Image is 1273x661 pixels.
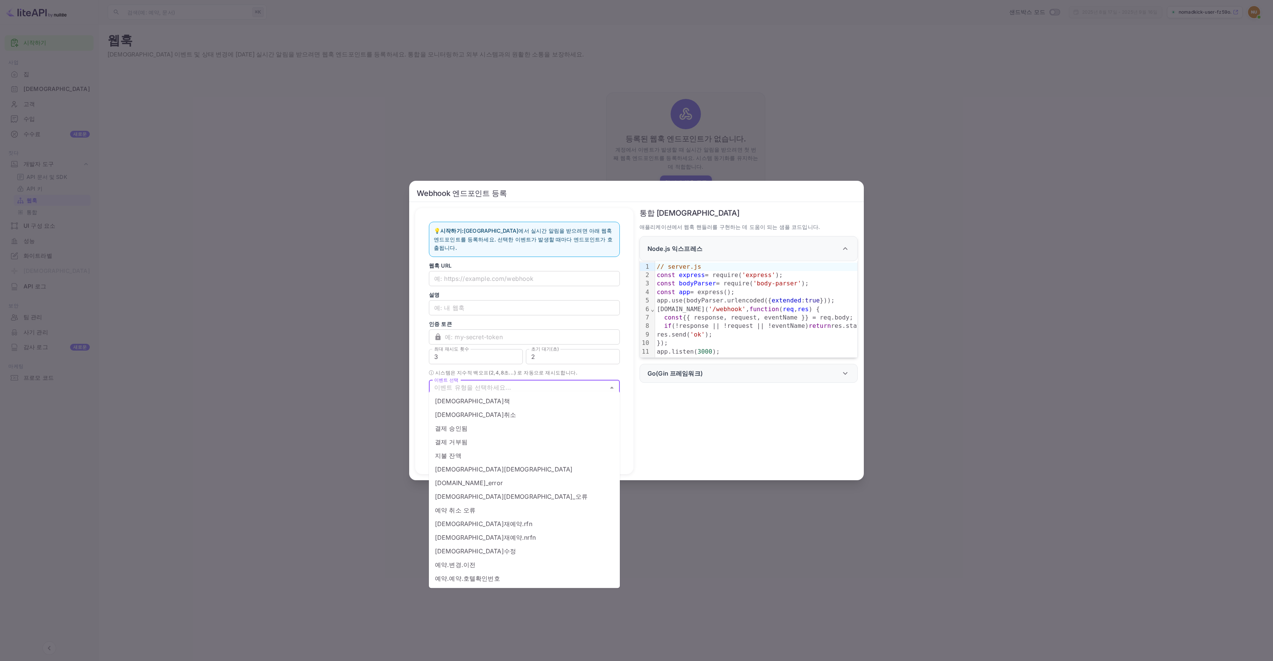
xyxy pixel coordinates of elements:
[657,271,675,279] span: const
[647,370,703,377] font: Go(Gin 프레임워크)
[697,348,712,355] span: 3000
[772,297,801,304] span: extended
[655,296,965,305] div: app.use(bodyParser.urlencoded({ : }));
[435,438,468,446] font: 결제 거부됨
[491,370,494,376] font: 2
[435,561,475,569] font: 예약.변경.이전
[753,280,801,287] span: 'body-parser'
[640,236,858,261] div: Node.js 익스프레스
[646,322,649,329] font: 8
[646,331,649,338] font: 9
[655,339,965,347] div: });
[435,424,468,432] font: 결제 승인됨
[435,493,588,500] font: [DEMOGRAPHIC_DATA][DEMOGRAPHIC_DATA]_오류
[655,288,965,296] div: = express();
[708,305,746,313] span: '/webhook'
[664,322,672,329] span: if
[646,280,649,287] font: 3
[642,348,649,355] font: 11
[429,262,452,269] font: 웹훅 URL
[679,271,705,279] span: express
[655,322,965,330] div: (!response || !request || !eventName) res.status( ).send( );
[435,547,516,555] font: [DEMOGRAPHIC_DATA]수정
[646,271,649,279] font: 2
[496,370,499,376] font: 4
[690,331,705,338] span: 'ok'
[504,370,577,376] font: 초...) 로 자동으로 재시도합니다.
[435,411,516,418] font: [DEMOGRAPHIC_DATA]취소
[429,370,491,376] font: ⓘ 시스템은 지수적 백오프(
[435,397,510,405] font: [DEMOGRAPHIC_DATA]책
[429,291,439,298] font: 설명
[651,305,655,313] font: ⌄
[805,297,820,304] span: true
[435,534,536,541] font: [DEMOGRAPHIC_DATA]재예약.nrfn
[435,520,532,528] font: [DEMOGRAPHIC_DATA]재예약.rfn
[679,288,690,296] span: app
[647,245,702,252] font: Node.js 익스프레스
[445,329,620,345] input: 예: my-secret-token
[434,227,440,234] font: 💡
[651,305,655,313] span: 접는 선
[642,339,649,346] font: 10
[435,506,475,514] font: 예약 취소 오류
[429,321,452,327] font: 인증 토큰
[664,314,683,321] span: const
[679,280,716,287] span: bodyParser
[657,263,701,270] span: // server.js
[494,370,495,376] font: ,
[435,465,572,473] font: [DEMOGRAPHIC_DATA][DEMOGRAPHIC_DATA]
[640,208,740,218] font: 통합 [DEMOGRAPHIC_DATA]
[655,330,965,339] div: res.send( );
[646,288,649,296] font: 4
[646,314,649,321] font: 7
[434,377,458,383] font: 이벤트 선택
[640,224,820,230] font: 애플리케이션에서 웹훅 핸들러를 구현하는 데 도움이 되는 샘플 코드입니다.
[655,279,965,288] div: = require( );
[655,305,965,313] div: [DOMAIN_NAME]( , ( , ) {
[435,452,461,459] font: 지불 잔액
[435,479,503,487] font: [DOMAIN_NAME]_error
[646,263,649,270] font: 1
[798,305,809,313] span: res
[655,313,965,322] div: {{ response, request, eventName }} = req.body;
[499,370,500,376] font: ,
[434,346,469,352] font: 최대 재시도 횟수
[440,227,464,234] font: 시작하기:
[435,575,500,582] font: 예약.예약.호텔확인번호
[646,297,649,304] font: 5
[429,300,620,315] input: 예: 내 웹훅
[749,305,779,313] span: function
[657,288,675,296] span: const
[607,382,617,393] button: Close
[531,346,559,352] font: 초기 대기(초)
[431,382,605,393] input: 이벤트 유형을 선택하세요...
[434,227,613,251] font: [GEOGRAPHIC_DATA]에서 실시간 알림을 받으려면 아래 웹훅 엔드포인트를 등록하세요. 선택한 이벤트가 발생할 때마다 엔드포인트가 호출됩니다.
[429,271,620,286] input: 예: https://example.com/webhook
[655,348,965,356] div: app.listen( );
[783,305,794,313] span: req
[809,322,831,329] span: return
[742,271,775,279] span: 'express'
[501,370,504,376] font: 8
[657,280,675,287] span: const
[640,364,858,383] div: Go(Gin 프레임워크)
[646,305,649,313] font: 6
[655,271,965,279] div: = require( );
[417,189,507,198] font: Webhook 엔드포인트 등록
